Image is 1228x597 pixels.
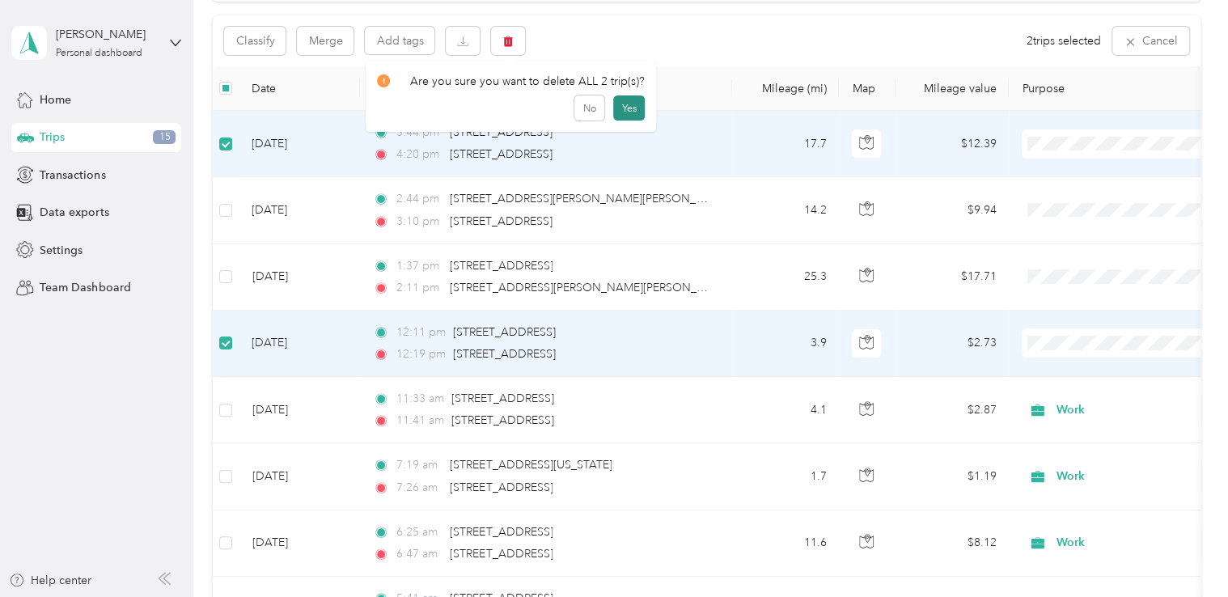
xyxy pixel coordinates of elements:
[574,95,604,121] button: No
[396,456,443,474] span: 7:19 am
[9,572,91,589] button: Help center
[453,347,556,361] span: [STREET_ADDRESS]
[450,481,553,494] span: [STREET_ADDRESS]
[1137,506,1228,597] iframe: Everlance-gr Chat Button Frame
[451,413,554,427] span: [STREET_ADDRESS]
[297,27,354,55] button: Merge
[451,392,554,405] span: [STREET_ADDRESS]
[40,279,130,296] span: Team Dashboard
[224,27,286,55] button: Classify
[1057,468,1205,485] span: Work
[396,190,443,208] span: 2:44 pm
[1027,32,1101,49] span: 2 trips selected
[365,27,434,54] button: Add tags
[239,311,360,377] td: [DATE]
[450,458,612,472] span: [STREET_ADDRESS][US_STATE]
[450,259,553,273] span: [STREET_ADDRESS]
[153,130,176,145] span: 15
[613,95,645,121] button: Yes
[450,525,553,539] span: [STREET_ADDRESS]
[56,49,142,58] div: Personal dashboard
[40,129,65,146] span: Trips
[40,91,71,108] span: Home
[239,377,360,443] td: [DATE]
[1057,534,1205,552] span: Work
[732,311,839,377] td: 3.9
[896,443,1009,510] td: $1.19
[56,26,157,43] div: [PERSON_NAME]
[396,412,444,430] span: 11:41 am
[896,177,1009,243] td: $9.94
[360,66,732,111] th: Locations
[396,345,446,363] span: 12:19 pm
[396,257,443,275] span: 1:37 pm
[396,545,443,563] span: 6:47 am
[239,244,360,311] td: [DATE]
[239,177,360,243] td: [DATE]
[396,124,443,142] span: 3:44 pm
[396,279,443,297] span: 2:11 pm
[239,66,360,111] th: Date
[396,479,443,497] span: 7:26 am
[896,311,1009,377] td: $2.73
[239,443,360,510] td: [DATE]
[450,125,553,139] span: [STREET_ADDRESS]
[450,547,553,561] span: [STREET_ADDRESS]
[732,177,839,243] td: 14.2
[896,66,1009,111] th: Mileage value
[732,111,839,177] td: 17.7
[732,377,839,443] td: 4.1
[896,377,1009,443] td: $2.87
[896,510,1009,577] td: $8.12
[396,324,446,341] span: 12:11 pm
[396,146,443,163] span: 4:20 pm
[732,510,839,577] td: 11.6
[450,281,732,294] span: [STREET_ADDRESS][PERSON_NAME][PERSON_NAME]
[40,242,83,259] span: Settings
[732,244,839,311] td: 25.3
[396,213,443,231] span: 3:10 pm
[239,510,360,577] td: [DATE]
[396,523,443,541] span: 6:25 am
[732,66,839,111] th: Mileage (mi)
[453,325,556,339] span: [STREET_ADDRESS]
[896,111,1009,177] td: $12.39
[377,73,645,90] div: Are you sure you want to delete ALL 2 trip(s)?
[450,147,553,161] span: [STREET_ADDRESS]
[239,111,360,177] td: [DATE]
[732,443,839,510] td: 1.7
[1057,401,1205,419] span: Work
[396,390,444,408] span: 11:33 am
[1112,27,1189,55] button: Cancel
[450,214,553,228] span: [STREET_ADDRESS]
[896,244,1009,311] td: $17.71
[40,167,105,184] span: Transactions
[450,192,732,205] span: [STREET_ADDRESS][PERSON_NAME][PERSON_NAME]
[40,204,108,221] span: Data exports
[839,66,896,111] th: Map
